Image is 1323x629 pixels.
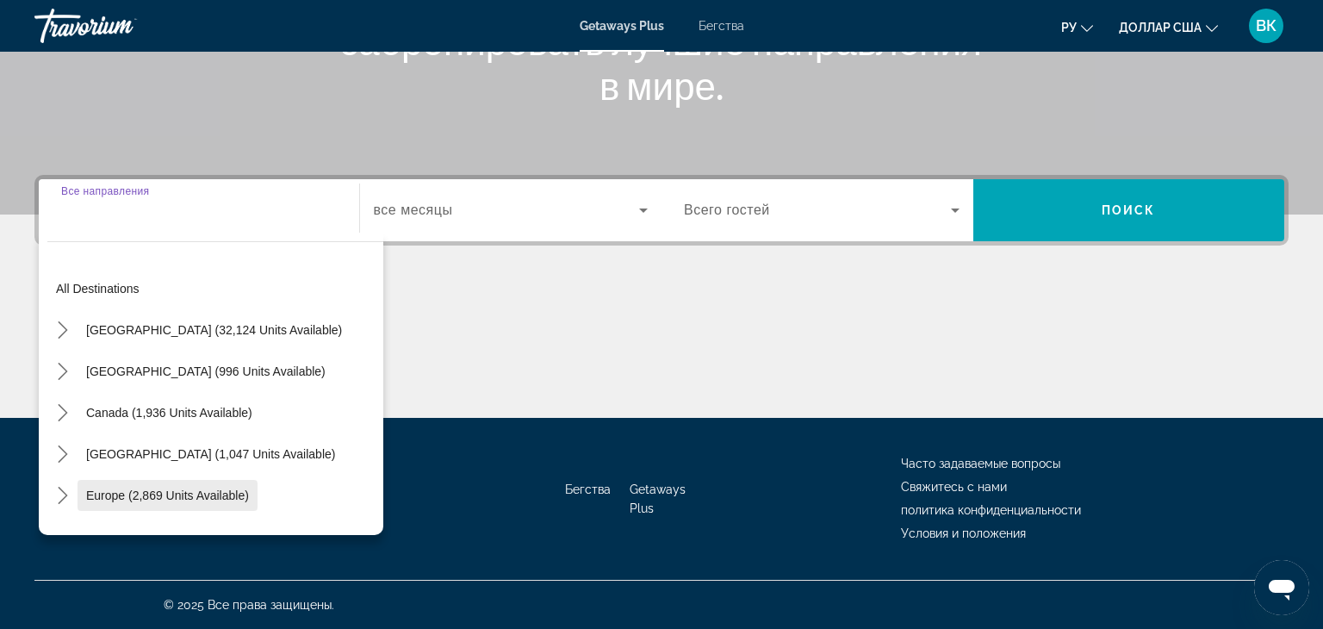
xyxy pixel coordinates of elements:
button: Toggle Canada (1,936 units available) submenu [47,398,78,428]
button: Toggle United States (32,124 units available) submenu [47,315,78,346]
button: Select destination: Canada (1,936 units available) [78,397,261,428]
button: Изменить язык [1061,15,1093,40]
input: Выберите пункт назначения [61,201,337,221]
span: все месяцы [374,202,453,217]
font: доллар США [1119,21,1202,34]
button: Select destination: All destinations [47,273,383,304]
button: Toggle Caribbean & Atlantic Islands (1,047 units available) submenu [47,439,78,470]
span: Поиск [1102,203,1156,217]
span: Canada (1,936 units available) [86,406,252,420]
button: Select destination: Australia (196 units available) [78,521,256,552]
button: Toggle Australia (196 units available) submenu [47,522,78,552]
button: Меню пользователя [1244,8,1289,44]
span: All destinations [56,282,140,296]
button: Select destination: Caribbean & Atlantic Islands (1,047 units available) [78,439,344,470]
span: Europe (2,869 units available) [86,489,249,502]
button: Select destination: Mexico (996 units available) [78,356,334,387]
span: Всего гостей [684,202,770,217]
span: [GEOGRAPHIC_DATA] (32,124 units available) [86,323,342,337]
a: Часто задаваемые вопросы [901,457,1060,470]
iframe: לחצן לפתיחת חלון הודעות הטקסט [1254,560,1309,615]
a: Getaways Plus [580,19,664,33]
button: Select destination: Europe (2,869 units available) [78,480,258,511]
a: Травориум [34,3,207,48]
button: Select destination: United States (32,124 units available) [78,314,351,346]
button: Поиск [973,179,1285,241]
span: [GEOGRAPHIC_DATA] (1,047 units available) [86,447,335,461]
font: ВК [1256,16,1276,34]
div: Виджет поиска [39,179,1284,241]
button: Toggle Europe (2,869 units available) submenu [47,481,78,511]
a: Условия и положения [901,526,1026,540]
a: политика конфиденциальности [901,503,1081,517]
span: [GEOGRAPHIC_DATA] (996 units available) [86,364,326,378]
a: Бегства [565,483,611,496]
a: Бегства [699,19,744,33]
span: Все направления [61,185,149,196]
button: Изменить валюту [1119,15,1218,40]
a: Getaways Plus [630,483,686,515]
font: ру [1061,21,1077,34]
div: Destination options [39,233,383,535]
a: Свяжитесь с нами [901,480,1007,494]
font: © 2025 Все права защищены. [164,598,334,612]
button: Toggle Mexico (996 units available) submenu [47,357,78,387]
